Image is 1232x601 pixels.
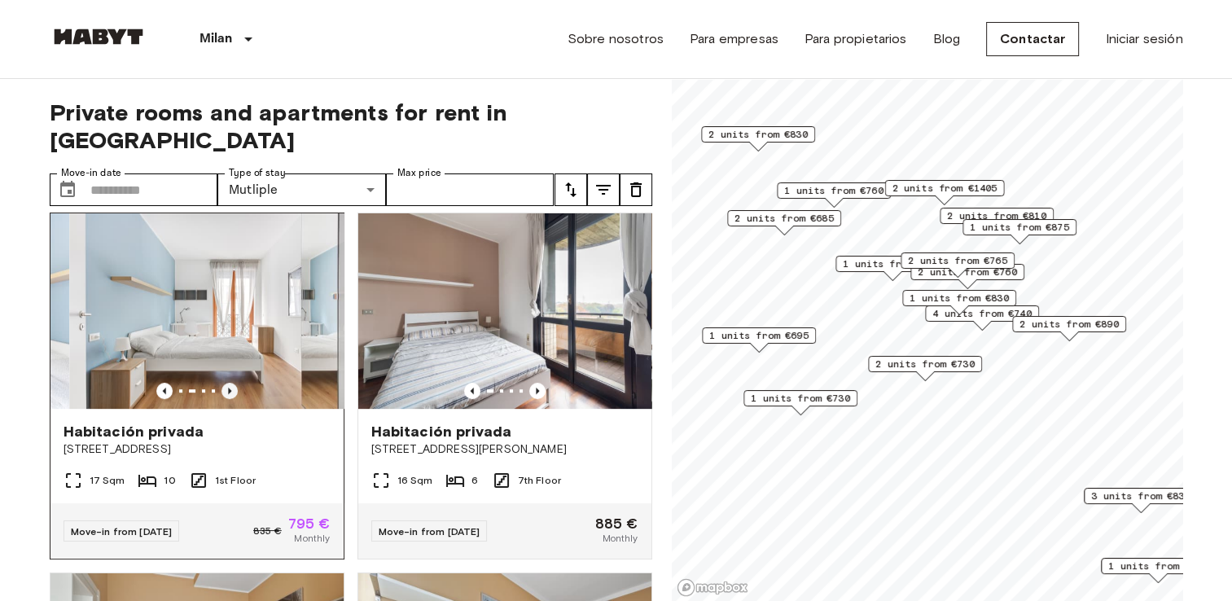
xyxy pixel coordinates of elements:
button: tune [587,173,620,206]
span: 17 Sqm [90,473,125,488]
span: 1st Floor [215,473,256,488]
div: Map marker [910,264,1024,289]
span: Move-in from [DATE] [379,525,480,537]
span: [STREET_ADDRESS][PERSON_NAME] [371,441,638,458]
a: Marketing picture of unit IT-14-035-002-08HMarketing picture of unit IT-14-035-002-08HPrevious im... [50,213,344,559]
a: Iniciar sesión [1105,29,1182,49]
span: 835 € [253,524,282,538]
span: Monthly [294,531,330,546]
img: Marketing picture of unit IT-14-044-001-02H [358,213,651,409]
span: 1 units from €670 [843,257,942,271]
div: Map marker [702,327,816,353]
p: Milan [199,29,233,49]
a: Sobre nosotros [568,29,664,49]
span: 1 units from €760 [784,183,883,198]
span: Private rooms and apartments for rent in [GEOGRAPHIC_DATA] [50,99,652,154]
a: Marketing picture of unit IT-14-044-001-02HPrevious imagePrevious imageHabitación privada[STREET_... [357,213,652,559]
span: 2 units from €730 [875,357,975,371]
span: 2 units from €890 [1019,317,1119,331]
span: 2 units from €830 [708,127,808,142]
div: Map marker [777,182,891,208]
span: Monthly [602,531,638,546]
div: Map marker [925,305,1039,331]
a: Blog [932,29,960,49]
div: Mutliple [217,173,386,206]
button: Previous image [464,383,480,399]
span: 16 Sqm [397,473,433,488]
div: Map marker [1084,488,1198,513]
span: 885 € [595,516,638,531]
div: Map marker [940,208,1054,233]
span: 2 units from €1405 [892,181,997,195]
span: 3 units from €830 [1091,489,1190,503]
label: Move-in date [61,166,121,180]
button: Previous image [221,383,238,399]
div: Map marker [962,219,1076,244]
label: Max price [397,166,441,180]
button: Previous image [529,383,546,399]
button: tune [555,173,587,206]
span: 7th Floor [518,473,561,488]
span: 795 € [288,516,331,531]
span: 10 [164,473,175,488]
span: Habitación privada [371,422,512,441]
button: Previous image [156,383,173,399]
span: Habitación privada [64,422,204,441]
div: Map marker [884,180,1004,205]
div: Map marker [1012,316,1126,341]
div: Map marker [701,126,815,151]
span: 2 units from €685 [734,211,834,226]
label: Type of stay [229,166,286,180]
button: tune [620,173,652,206]
span: 1 units from €705 [1108,559,1208,573]
div: Map marker [902,290,1016,315]
a: Para propietarios [805,29,907,49]
div: Map marker [901,252,1015,278]
span: 6 [471,473,478,488]
span: 1 units from €830 [910,291,1009,305]
div: Map marker [727,210,841,235]
img: Habyt [50,29,147,45]
span: 4 units from €740 [932,306,1032,321]
span: 2 units from €765 [908,253,1007,268]
img: Marketing picture of unit IT-14-035-002-08H [69,213,362,409]
span: Move-in from [DATE] [71,525,173,537]
span: 2 units from €760 [918,265,1017,279]
div: Map marker [868,356,982,381]
a: Contactar [986,22,1079,56]
div: Map marker [1101,558,1215,583]
a: Para empresas [690,29,778,49]
span: 1 units from €695 [709,328,809,343]
span: [STREET_ADDRESS] [64,441,331,458]
div: Map marker [835,256,949,281]
span: 1 units from €875 [970,220,1069,235]
span: 2 units from €810 [947,208,1046,223]
button: Choose date [51,173,84,206]
a: Mapbox logo [677,578,748,597]
div: Map marker [743,390,857,415]
span: 1 units from €730 [751,391,850,406]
